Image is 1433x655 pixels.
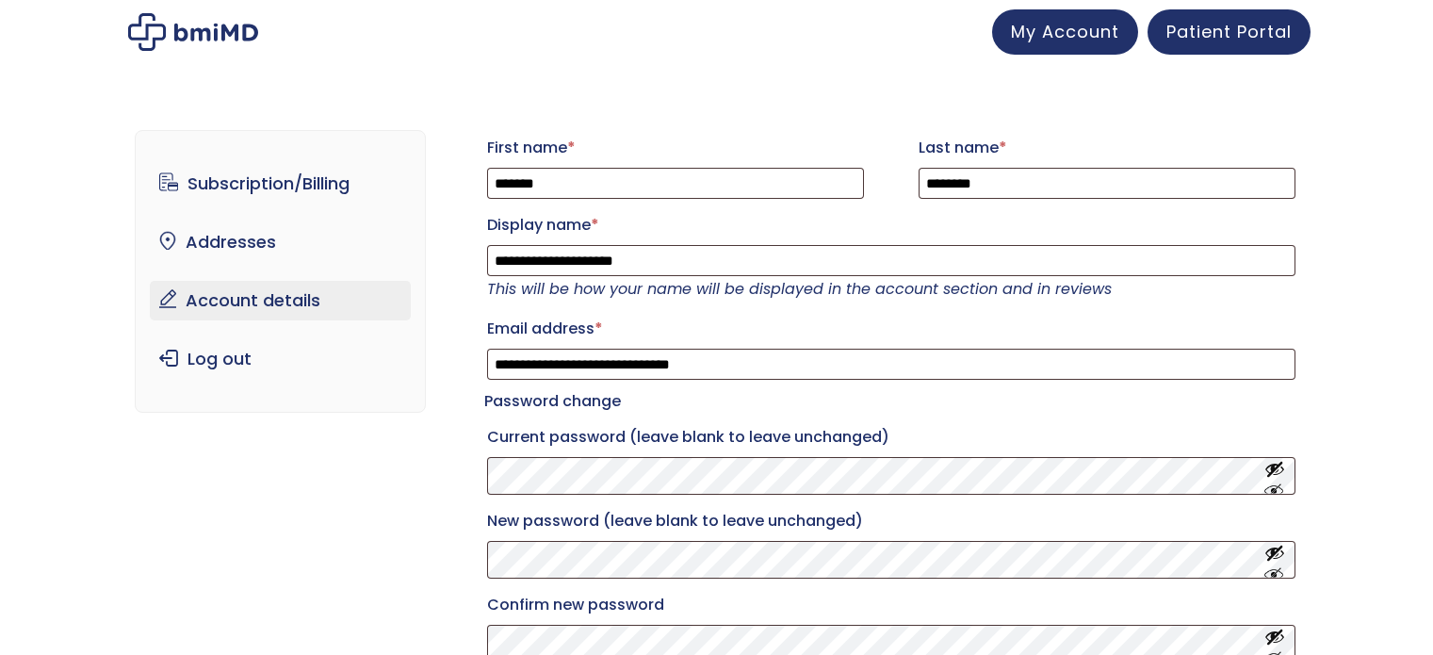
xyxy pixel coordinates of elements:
[992,9,1138,55] a: My Account
[487,210,1295,240] label: Display name
[150,281,411,320] a: Account details
[1264,459,1285,494] button: Show password
[150,222,411,262] a: Addresses
[487,133,864,163] label: First name
[487,590,1295,620] label: Confirm new password
[150,164,411,204] a: Subscription/Billing
[1264,543,1285,578] button: Show password
[1166,20,1292,43] span: Patient Portal
[150,339,411,379] a: Log out
[919,133,1295,163] label: Last name
[1011,20,1119,43] span: My Account
[487,422,1295,452] label: Current password (leave blank to leave unchanged)
[128,13,258,51] img: My account
[487,506,1295,536] label: New password (leave blank to leave unchanged)
[487,278,1112,300] em: This will be how your name will be displayed in the account section and in reviews
[135,130,426,413] nav: Account pages
[1148,9,1311,55] a: Patient Portal
[487,314,1295,344] label: Email address
[484,388,621,415] legend: Password change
